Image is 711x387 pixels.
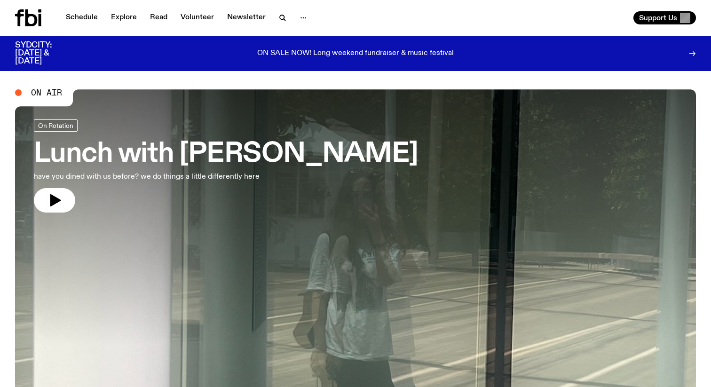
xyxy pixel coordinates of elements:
a: On Rotation [34,119,78,132]
p: ON SALE NOW! Long weekend fundraiser & music festival [257,49,454,58]
span: On Air [31,88,62,97]
a: Schedule [60,11,103,24]
span: On Rotation [38,122,73,129]
a: Lunch with [PERSON_NAME]have you dined with us before? we do things a little differently here [34,119,418,213]
h3: Lunch with [PERSON_NAME] [34,141,418,167]
a: Newsletter [221,11,271,24]
span: Support Us [639,14,677,22]
p: have you dined with us before? we do things a little differently here [34,171,275,182]
h3: SYDCITY: [DATE] & [DATE] [15,41,75,65]
button: Support Us [633,11,696,24]
a: Volunteer [175,11,220,24]
a: Explore [105,11,142,24]
a: Read [144,11,173,24]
